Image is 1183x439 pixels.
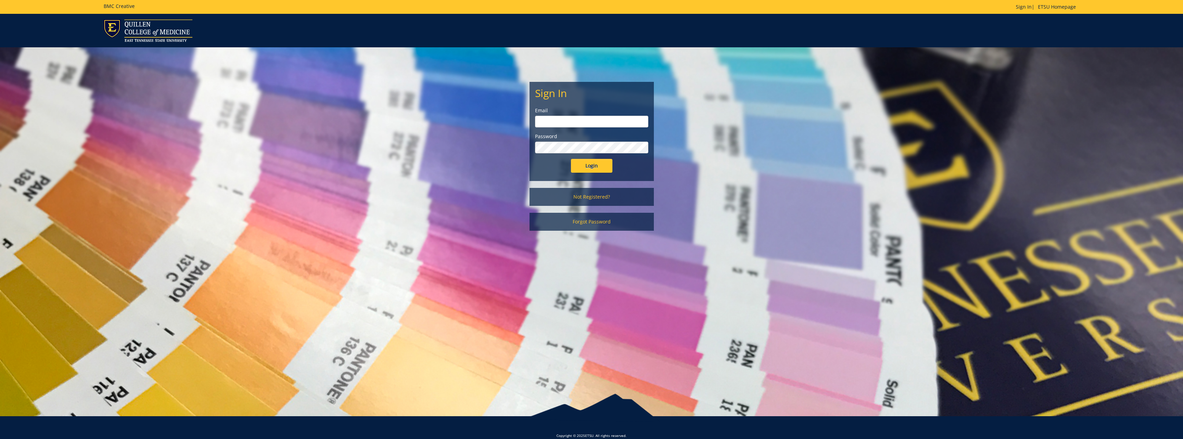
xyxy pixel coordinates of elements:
h5: BMC Creative [104,3,135,9]
label: Password [535,133,648,140]
input: Login [571,159,612,173]
a: ETSU [585,433,593,438]
img: ETSU logo [104,19,192,42]
p: | [1016,3,1079,10]
label: Email [535,107,648,114]
a: Forgot Password [530,213,654,231]
a: Not Registered? [530,188,654,206]
h2: Sign In [535,87,648,99]
a: Sign In [1016,3,1032,10]
a: ETSU Homepage [1034,3,1079,10]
